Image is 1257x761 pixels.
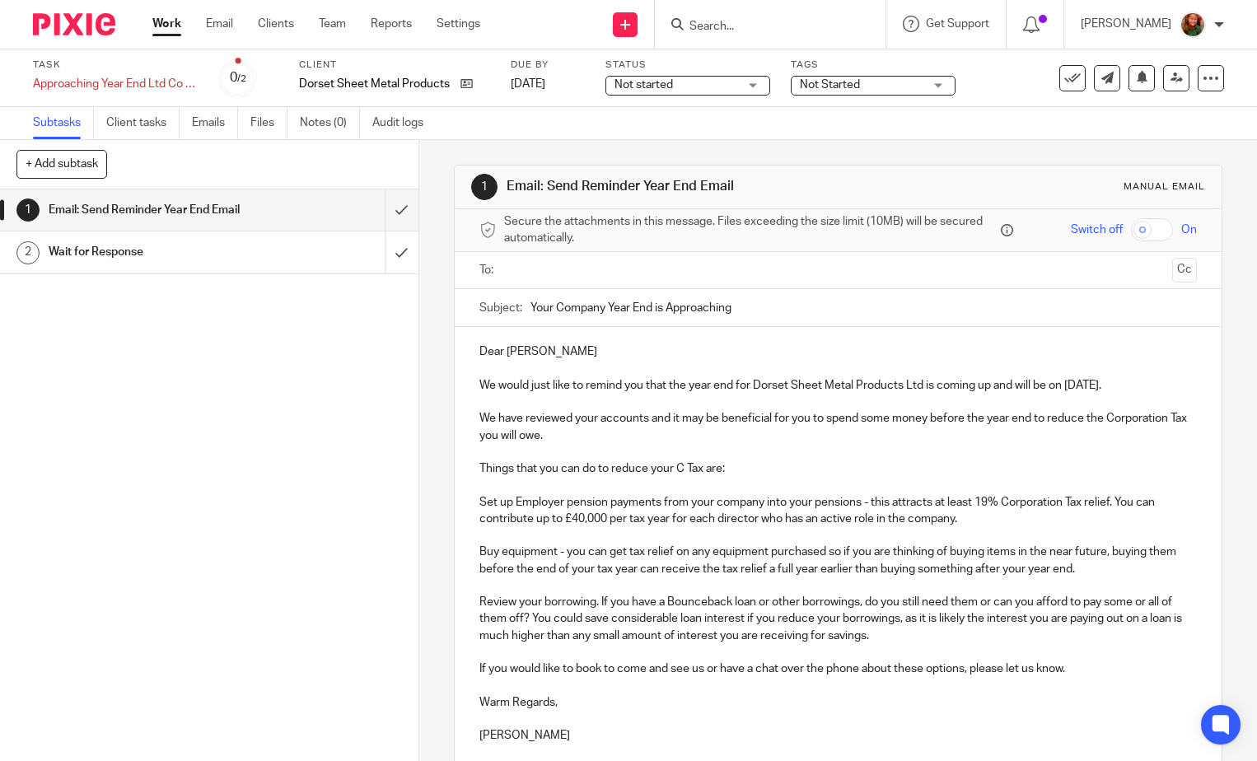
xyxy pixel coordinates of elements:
[1071,222,1123,238] span: Switch off
[33,13,115,35] img: Pixie
[300,107,360,139] a: Notes (0)
[800,79,860,91] span: Not Started
[1180,12,1206,38] img: sallycropped.JPG
[371,16,412,32] a: Reports
[16,198,40,222] div: 1
[230,68,246,87] div: 0
[479,694,1197,711] p: Warm Regards,
[437,16,480,32] a: Settings
[1124,180,1205,194] div: Manual email
[605,58,770,72] label: Status
[507,178,873,195] h1: Email: Send Reminder Year End Email
[926,18,989,30] span: Get Support
[192,107,238,139] a: Emails
[614,79,673,91] span: Not started
[479,594,1197,661] p: Review your borrowing. If you have a Bounceback loan or other borrowings, do you still need them ...
[152,16,181,32] a: Work
[479,494,1197,528] p: Set up Employer pension payments from your company into your pensions - this attracts at least 19...
[299,76,452,92] p: Dorset Sheet Metal Products Ltd
[688,20,836,35] input: Search
[319,16,346,32] a: Team
[258,16,294,32] a: Clients
[479,460,1197,477] p: Things that you can do to reduce your C Tax are:
[504,213,997,247] span: Secure the attachments in this message. Files exceeding the size limit (10MB) will be secured aut...
[16,241,40,264] div: 2
[106,107,180,139] a: Client tasks
[206,16,233,32] a: Email
[1181,222,1197,238] span: On
[16,150,107,178] button: + Add subtask
[33,107,94,139] a: Subtasks
[471,174,498,200] div: 1
[479,727,1197,744] p: [PERSON_NAME]
[250,107,287,139] a: Files
[372,107,436,139] a: Audit logs
[479,661,1197,677] p: If you would like to book to come and see us or have a chat over the phone about these options, p...
[1081,16,1171,32] p: [PERSON_NAME]
[33,76,198,92] div: Approaching Year End Ltd Co Email
[49,240,262,264] h1: Wait for Response
[479,300,522,316] label: Subject:
[511,78,545,90] span: [DATE]
[479,410,1197,444] p: We have reviewed your accounts and it may be beneficial for you to spend some money before the ye...
[479,377,1197,394] p: We would just like to remind you that the year end for Dorset Sheet Metal Products Ltd is coming ...
[237,74,246,83] small: /2
[791,58,956,72] label: Tags
[49,198,262,222] h1: Email: Send Reminder Year End Email
[1172,258,1197,282] button: Cc
[479,343,1197,360] p: Dear [PERSON_NAME]
[33,58,198,72] label: Task
[479,544,1197,577] p: Buy equipment - you can get tax relief on any equipment purchased so if you are thinking of buyin...
[299,58,490,72] label: Client
[479,262,498,278] label: To:
[511,58,585,72] label: Due by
